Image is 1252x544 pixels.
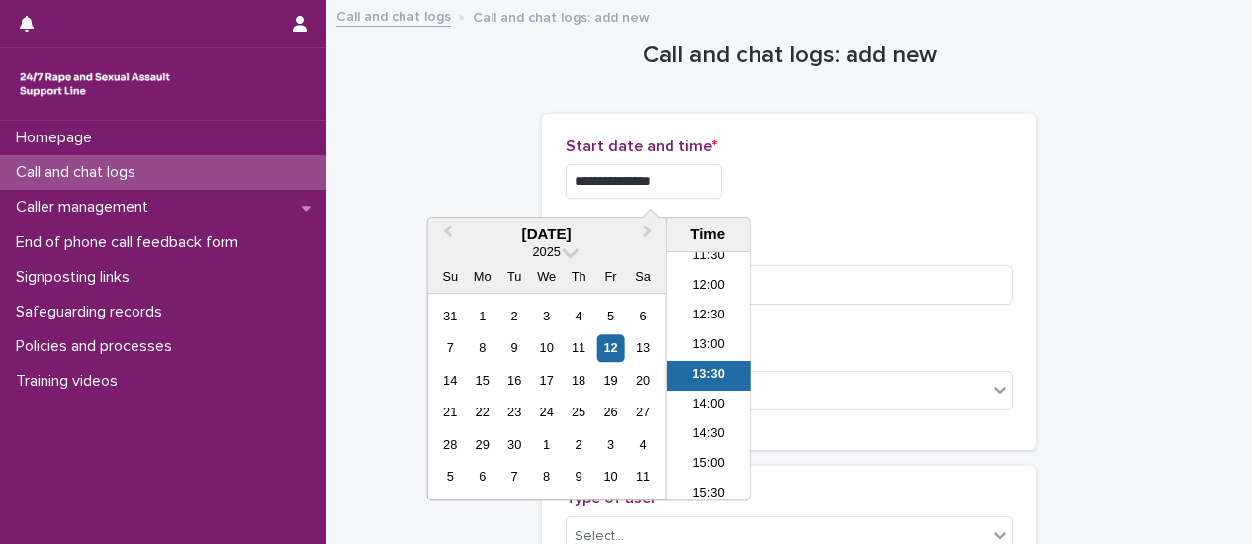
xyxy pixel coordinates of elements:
[597,263,624,290] div: Fr
[629,367,656,394] div: Choose Saturday, September 20th, 2025
[501,303,528,329] div: Choose Tuesday, September 2nd, 2025
[629,400,656,426] div: Choose Saturday, September 27th, 2025
[501,367,528,394] div: Choose Tuesday, September 16th, 2025
[8,233,254,252] p: End of phone call feedback form
[667,391,751,420] li: 14:00
[434,301,659,494] div: month 2025-09
[430,220,462,251] button: Previous Month
[542,42,1036,70] h1: Call and chat logs: add new
[629,263,656,290] div: Sa
[629,464,656,491] div: Choose Saturday, October 11th, 2025
[469,431,495,458] div: Choose Monday, September 29th, 2025
[8,198,164,217] p: Caller management
[566,138,717,154] span: Start date and time
[533,400,560,426] div: Choose Wednesday, September 24th, 2025
[469,464,495,491] div: Choose Monday, October 6th, 2025
[597,367,624,394] div: Choose Friday, September 19th, 2025
[533,431,560,458] div: Choose Wednesday, October 1st, 2025
[597,431,624,458] div: Choose Friday, October 3rd, 2025
[667,361,751,391] li: 13:30
[533,303,560,329] div: Choose Wednesday, September 3rd, 2025
[437,464,464,491] div: Choose Sunday, October 5th, 2025
[671,226,745,243] div: Time
[469,303,495,329] div: Choose Monday, September 1st, 2025
[629,431,656,458] div: Choose Saturday, October 4th, 2025
[533,464,560,491] div: Choose Wednesday, October 8th, 2025
[667,480,751,509] li: 15:30
[566,491,662,506] span: Type of user
[533,367,560,394] div: Choose Wednesday, September 17th, 2025
[8,268,145,287] p: Signposting links
[469,400,495,426] div: Choose Monday, September 22nd, 2025
[336,4,451,27] a: Call and chat logs
[16,64,174,104] img: rhQMoQhaT3yELyF149Cw
[566,367,592,394] div: Choose Thursday, September 18th, 2025
[437,303,464,329] div: Choose Sunday, August 31st, 2025
[501,263,528,290] div: Tu
[437,400,464,426] div: Choose Sunday, September 21st, 2025
[667,242,751,272] li: 11:30
[566,263,592,290] div: Th
[532,244,560,259] span: 2025
[501,400,528,426] div: Choose Tuesday, September 23rd, 2025
[597,464,624,491] div: Choose Friday, October 10th, 2025
[437,335,464,362] div: Choose Sunday, September 7th, 2025
[667,450,751,480] li: 15:00
[566,335,592,362] div: Choose Thursday, September 11th, 2025
[8,163,151,182] p: Call and chat logs
[533,335,560,362] div: Choose Wednesday, September 10th, 2025
[8,303,178,321] p: Safeguarding records
[428,226,666,243] div: [DATE]
[566,400,592,426] div: Choose Thursday, September 25th, 2025
[8,337,188,356] p: Policies and processes
[597,335,624,362] div: Choose Friday, September 12th, 2025
[501,431,528,458] div: Choose Tuesday, September 30th, 2025
[629,335,656,362] div: Choose Saturday, September 13th, 2025
[597,400,624,426] div: Choose Friday, September 26th, 2025
[469,367,495,394] div: Choose Monday, September 15th, 2025
[566,303,592,329] div: Choose Thursday, September 4th, 2025
[501,335,528,362] div: Choose Tuesday, September 9th, 2025
[566,464,592,491] div: Choose Thursday, October 9th, 2025
[533,263,560,290] div: We
[597,303,624,329] div: Choose Friday, September 5th, 2025
[437,263,464,290] div: Su
[667,420,751,450] li: 14:30
[629,303,656,329] div: Choose Saturday, September 6th, 2025
[8,129,108,147] p: Homepage
[501,464,528,491] div: Choose Tuesday, October 7th, 2025
[437,431,464,458] div: Choose Sunday, September 28th, 2025
[667,331,751,361] li: 13:00
[667,302,751,331] li: 12:30
[437,367,464,394] div: Choose Sunday, September 14th, 2025
[634,220,666,251] button: Next Month
[473,5,650,27] p: Call and chat logs: add new
[566,431,592,458] div: Choose Thursday, October 2nd, 2025
[469,335,495,362] div: Choose Monday, September 8th, 2025
[8,372,134,391] p: Training videos
[469,263,495,290] div: Mo
[667,272,751,302] li: 12:00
